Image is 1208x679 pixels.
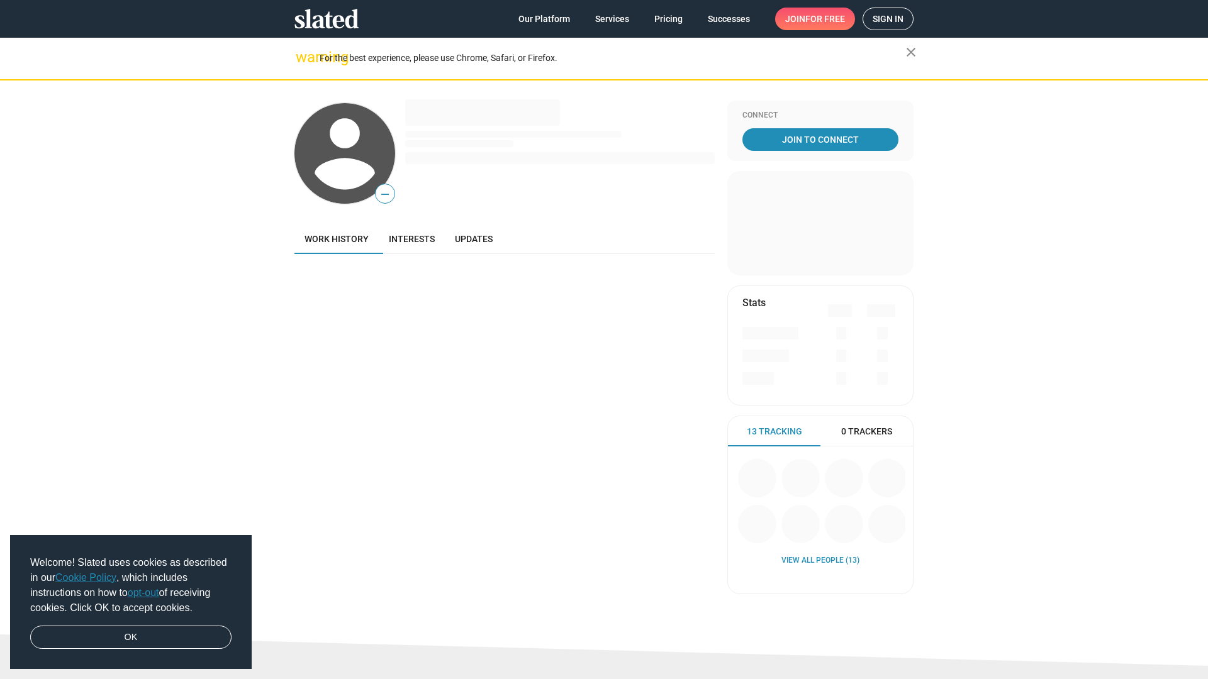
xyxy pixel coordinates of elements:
[320,50,906,67] div: For the best experience, please use Chrome, Safari, or Firefox.
[455,234,493,244] span: Updates
[742,128,898,151] a: Join To Connect
[805,8,845,30] span: for free
[781,556,859,566] a: View all People (13)
[595,8,629,30] span: Services
[747,426,802,438] span: 13 Tracking
[742,296,766,309] mat-card-title: Stats
[30,555,232,616] span: Welcome! Slated uses cookies as described in our , which includes instructions on how to of recei...
[775,8,855,30] a: Joinfor free
[644,8,693,30] a: Pricing
[30,626,232,649] a: dismiss cookie message
[742,111,898,121] div: Connect
[445,224,503,254] a: Updates
[654,8,683,30] span: Pricing
[508,8,580,30] a: Our Platform
[379,224,445,254] a: Interests
[863,8,914,30] a: Sign in
[389,234,435,244] span: Interests
[296,50,311,65] mat-icon: warning
[903,45,919,60] mat-icon: close
[708,8,750,30] span: Successes
[585,8,639,30] a: Services
[294,224,379,254] a: Work history
[841,426,892,438] span: 0 Trackers
[518,8,570,30] span: Our Platform
[785,8,845,30] span: Join
[305,234,369,244] span: Work history
[376,186,394,202] span: —
[10,535,252,670] div: cookieconsent
[873,8,903,30] span: Sign in
[698,8,760,30] a: Successes
[745,128,896,151] span: Join To Connect
[128,587,159,598] a: opt-out
[55,572,116,583] a: Cookie Policy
